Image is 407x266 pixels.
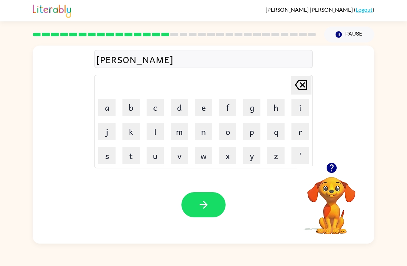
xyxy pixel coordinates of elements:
[219,123,236,140] button: o
[267,99,285,116] button: h
[356,6,373,13] a: Logout
[98,123,116,140] button: j
[195,123,212,140] button: n
[171,147,188,164] button: v
[219,99,236,116] button: f
[171,123,188,140] button: m
[243,99,260,116] button: g
[266,6,374,13] div: ( )
[243,123,260,140] button: p
[291,123,309,140] button: r
[33,3,71,18] img: Literably
[122,123,140,140] button: k
[243,147,260,164] button: y
[147,123,164,140] button: l
[266,6,354,13] span: [PERSON_NAME] [PERSON_NAME]
[267,147,285,164] button: z
[147,99,164,116] button: c
[122,99,140,116] button: b
[324,27,374,42] button: Pause
[98,147,116,164] button: s
[291,99,309,116] button: i
[195,99,212,116] button: e
[267,123,285,140] button: q
[147,147,164,164] button: u
[219,147,236,164] button: x
[171,99,188,116] button: d
[291,147,309,164] button: '
[98,99,116,116] button: a
[96,52,311,67] div: [PERSON_NAME]
[297,166,366,235] video: Your browser must support playing .mp4 files to use Literably. Please try using another browser.
[122,147,140,164] button: t
[195,147,212,164] button: w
